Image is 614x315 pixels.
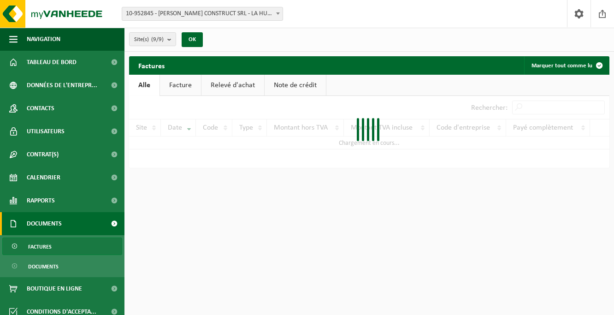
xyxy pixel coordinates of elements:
[27,97,54,120] span: Contacts
[27,277,82,300] span: Boutique en ligne
[134,33,164,47] span: Site(s)
[160,75,201,96] a: Facture
[27,28,60,51] span: Navigation
[27,166,60,189] span: Calendrier
[28,238,52,256] span: Factures
[27,212,62,235] span: Documents
[129,75,159,96] a: Alle
[27,51,77,74] span: Tableau de bord
[129,32,176,46] button: Site(s)(9/9)
[129,56,174,74] h2: Factures
[2,238,122,255] a: Factures
[182,32,203,47] button: OK
[27,143,59,166] span: Contrat(s)
[201,75,264,96] a: Relevé d'achat
[2,257,122,275] a: Documents
[151,36,164,42] count: (9/9)
[122,7,283,21] span: 10-952845 - VASQUES CONSTRUCT SRL - LA HULPE
[27,74,97,97] span: Données de l'entrepr...
[524,56,608,75] button: Marquer tout comme lu
[27,120,65,143] span: Utilisateurs
[265,75,326,96] a: Note de crédit
[122,7,283,20] span: 10-952845 - VASQUES CONSTRUCT SRL - LA HULPE
[27,189,55,212] span: Rapports
[28,258,59,275] span: Documents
